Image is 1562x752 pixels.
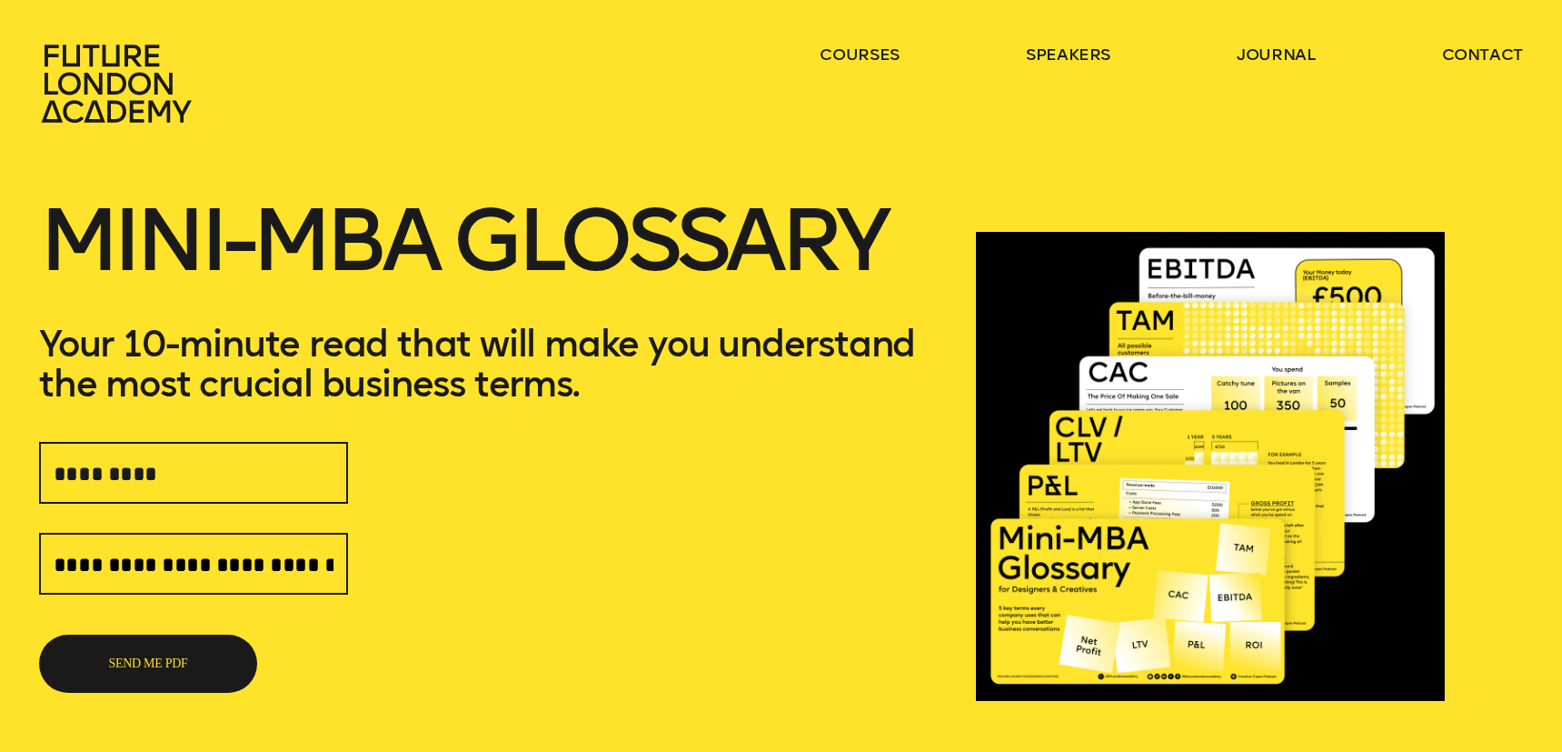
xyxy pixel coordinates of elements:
a: courses [820,44,900,65]
p: Your 10-minute read that will make you understand the most crucial business terms. [39,324,937,404]
a: speakers [1026,44,1110,65]
button: SEND ME PDF [39,635,257,693]
h1: Mini-MBA Glossary [39,200,937,324]
a: journal [1237,44,1316,65]
a: contact [1442,44,1524,65]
